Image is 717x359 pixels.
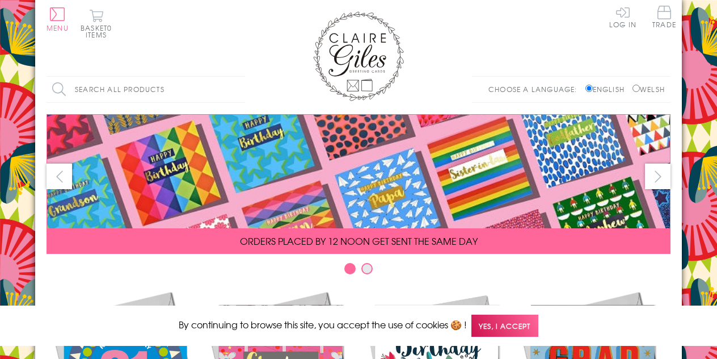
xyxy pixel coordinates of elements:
[81,9,112,38] button: Basket0 items
[632,85,640,92] input: Welsh
[240,234,478,248] span: ORDERS PLACED BY 12 NOON GET SENT THE SAME DAY
[585,85,593,92] input: English
[361,263,373,274] button: Carousel Page 2
[313,11,404,101] img: Claire Giles Greetings Cards
[47,23,69,33] span: Menu
[652,6,676,28] span: Trade
[47,7,69,31] button: Menu
[488,84,583,94] p: Choose a language:
[47,262,670,280] div: Carousel Pagination
[609,6,636,28] a: Log In
[632,84,665,94] label: Welsh
[47,164,72,189] button: prev
[234,77,245,102] input: Search
[645,164,670,189] button: next
[652,6,676,30] a: Trade
[47,77,245,102] input: Search all products
[471,315,538,337] span: Yes, I accept
[344,263,356,274] button: Carousel Page 1 (Current Slide)
[585,84,630,94] label: English
[86,23,112,40] span: 0 items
